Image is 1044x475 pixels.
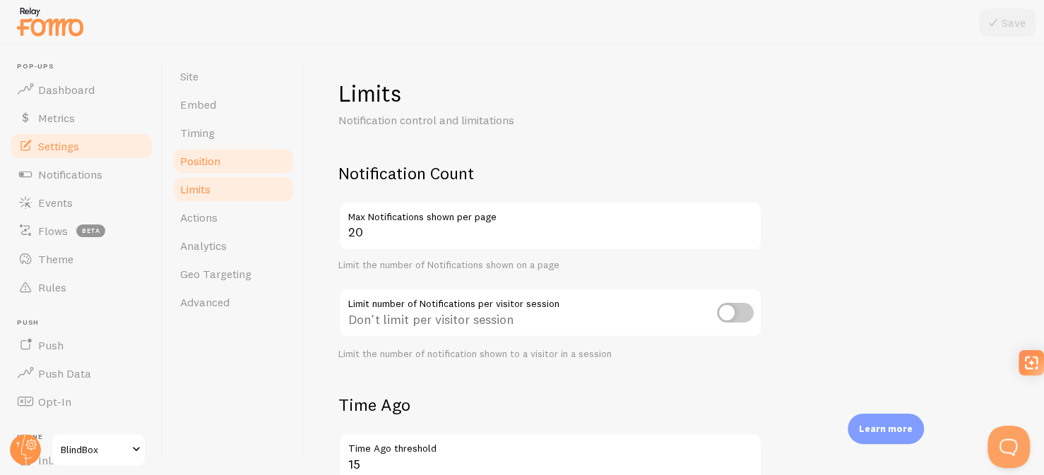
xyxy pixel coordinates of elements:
span: Limits [180,182,210,196]
a: Flows beta [8,217,154,245]
span: Geo Targeting [180,267,251,281]
a: Metrics [8,104,154,132]
span: Opt-In [38,395,71,409]
a: Notifications [8,160,154,188]
span: Site [180,69,198,83]
label: Max Notifications shown per page [338,201,762,225]
a: Theme [8,245,154,273]
iframe: Help Scout Beacon - Open [987,426,1030,468]
span: Push [38,338,64,352]
a: Opt-In [8,387,154,416]
span: Push [17,318,154,327]
a: Position [172,147,295,175]
span: Settings [38,139,79,153]
a: Rules [8,273,154,301]
a: Geo Targeting [172,260,295,288]
label: Time Ago threshold [338,433,762,457]
span: Theme [38,252,73,266]
a: Site [172,62,295,90]
span: Dashboard [38,83,95,97]
span: Pop-ups [17,62,154,71]
a: Dashboard [8,76,154,104]
div: Learn more [848,414,924,444]
a: BlindBox [51,433,146,467]
div: Limit the number of notification shown to a visitor in a session [338,348,762,361]
span: Metrics [38,111,75,125]
a: Advanced [172,288,295,316]
a: Settings [8,132,154,160]
span: Analytics [180,239,227,253]
a: Actions [172,203,295,232]
span: Flows [38,224,68,238]
a: Timing [172,119,295,147]
h2: Time Ago [338,394,762,416]
span: Events [38,196,73,210]
div: Don't limit per visitor session [338,288,762,339]
span: Actions [180,210,218,224]
span: Rules [38,280,66,294]
a: Limits [172,175,295,203]
a: Analytics [172,232,295,260]
h2: Notification Count [338,162,762,184]
span: Advanced [180,295,230,309]
span: Timing [180,126,215,140]
span: Position [180,154,220,168]
a: Embed [172,90,295,119]
a: Events [8,188,154,217]
a: Push [8,331,154,359]
p: Notification control and limitations [338,112,677,128]
img: fomo-relay-logo-orange.svg [15,4,85,40]
span: beta [76,224,105,237]
span: Push Data [38,366,91,380]
span: BlindBox [61,441,128,458]
h1: Limits [338,79,762,108]
p: Learn more [859,422,913,435]
a: Push Data [8,359,154,387]
div: Limit the number of Notifications shown on a page [338,259,762,272]
span: Embed [180,97,216,112]
span: Notifications [38,167,102,181]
